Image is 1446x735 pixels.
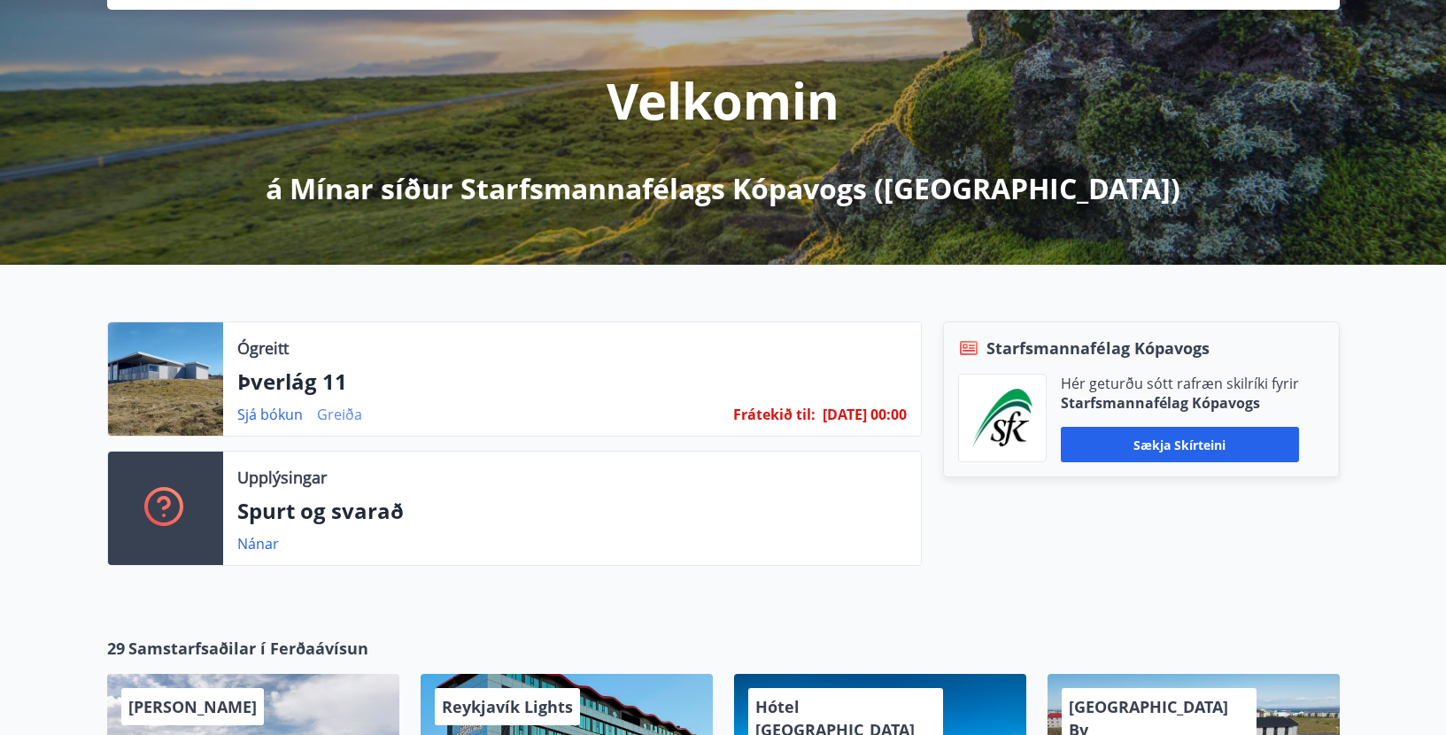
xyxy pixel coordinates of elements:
p: Hér geturðu sótt rafræn skilríki fyrir [1061,374,1299,393]
span: [DATE] 00:00 [823,405,907,424]
p: á Mínar síður Starfsmannafélags Kópavogs ([GEOGRAPHIC_DATA]) [266,169,1180,208]
p: Ógreitt [237,337,289,360]
p: Upplýsingar [237,466,327,489]
p: Velkomin [607,66,839,134]
button: Sækja skírteini [1061,427,1299,462]
p: Þverlág 11 [237,367,907,397]
span: [PERSON_NAME] [128,696,257,717]
span: Frátekið til : [733,405,816,424]
span: 29 [107,637,125,660]
p: Starfsmannafélag Kópavogs [1061,393,1299,413]
a: Sjá bókun [237,405,303,424]
span: Starfsmannafélag Kópavogs [986,337,1210,360]
p: Spurt og svarað [237,496,907,526]
a: Nánar [237,534,279,553]
span: Samstarfsaðilar í Ferðaávísun [128,637,368,660]
a: Greiða [317,405,362,424]
span: Reykjavík Lights [442,696,573,717]
img: x5MjQkxwhnYn6YREZUTEa9Q4KsBUeQdWGts9Dj4O.png [972,389,1032,447]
